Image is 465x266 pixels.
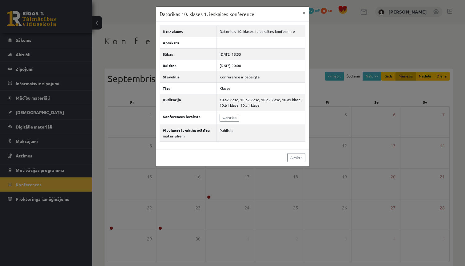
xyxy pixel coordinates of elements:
[217,71,305,82] td: Konference ir pabeigta
[160,111,217,125] th: Konferences ieraksts
[287,153,305,162] a: Aizvērt
[217,94,305,111] td: 10.a2 klase, 10.b2 klase, 10.c2 klase, 10.a1 klase, 10.b1 klase, 10.c1 klase
[299,7,309,18] button: ×
[220,114,239,122] a: Skatīties
[160,48,217,60] th: Sākas
[160,71,217,82] th: Stāvoklis
[217,48,305,60] td: [DATE] 18:55
[160,26,217,37] th: Nosaukums
[217,125,305,141] td: Publisks
[160,94,217,111] th: Auditorija
[217,82,305,94] td: Klases
[160,60,217,71] th: Beidzas
[160,125,217,141] th: Pievienot ierakstu mācību materiāliem
[160,82,217,94] th: Tips
[160,10,254,18] h3: Datorikas 10. klases 1. ieskaites konference
[217,60,305,71] td: [DATE] 20:00
[217,26,305,37] td: Datorikas 10. klases 1. ieskaites konference
[160,37,217,48] th: Apraksts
